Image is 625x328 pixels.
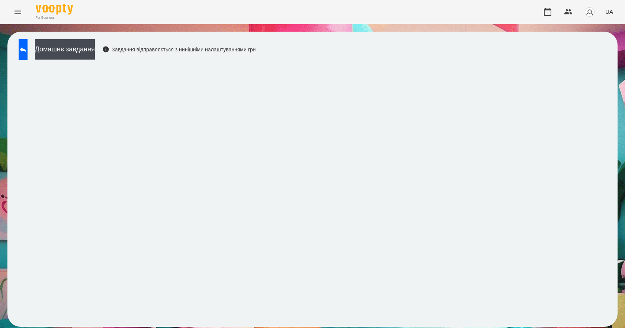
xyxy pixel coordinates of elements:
img: Voopty Logo [36,4,73,15]
button: Menu [9,3,27,21]
button: UA [602,5,616,19]
span: For Business [36,15,73,20]
span: UA [605,8,613,16]
div: Завдання відправляється з нинішніми налаштуваннями гри [102,46,256,53]
img: avatar_s.png [584,7,595,17]
button: Домашнє завдання [35,39,95,60]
